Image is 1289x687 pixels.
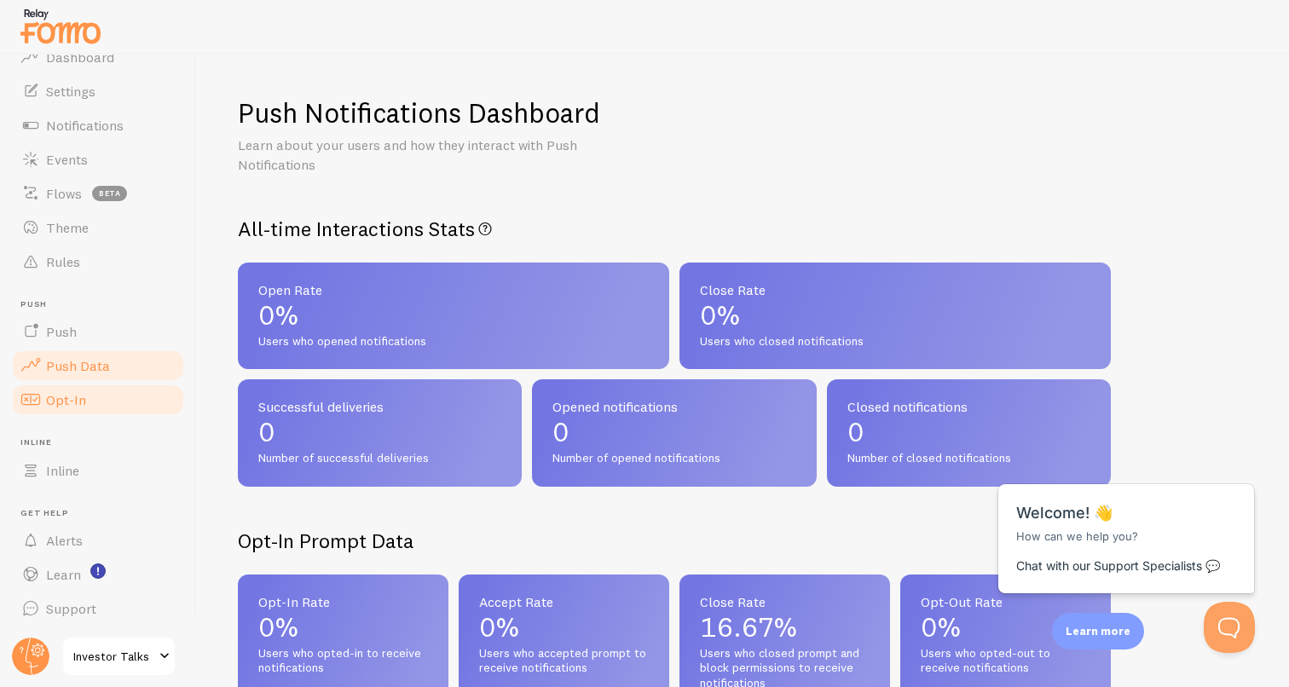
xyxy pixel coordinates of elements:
[847,400,1090,413] span: Closed notifications
[258,400,501,413] span: Successful deliveries
[700,302,1090,329] p: 0%
[10,523,186,557] a: Alerts
[238,136,647,175] p: Learn about your users and how they interact with Push Notifications
[10,557,186,592] a: Learn
[700,283,1090,297] span: Close Rate
[258,334,649,349] span: Users who opened notifications
[20,437,186,448] span: Inline
[10,245,186,279] a: Rules
[700,614,870,641] p: 16.67%
[10,142,186,176] a: Events
[552,451,795,466] span: Number of opened notifications
[46,185,82,202] span: Flows
[479,646,649,676] span: Users who accepted prompt to receive notifications
[238,528,1111,554] h2: Opt-In Prompt Data
[46,600,96,617] span: Support
[10,383,186,417] a: Opt-In
[10,176,186,211] a: Flows beta
[18,4,103,48] img: fomo-relay-logo-orange.svg
[73,646,154,667] span: Investor Talks
[10,108,186,142] a: Notifications
[921,595,1090,609] span: Opt-Out Rate
[258,451,501,466] span: Number of successful deliveries
[552,419,795,446] p: 0
[61,636,176,677] a: Investor Talks
[46,391,86,408] span: Opt-In
[258,283,649,297] span: Open Rate
[921,614,1090,641] p: 0%
[46,532,83,549] span: Alerts
[46,323,77,340] span: Push
[700,595,870,609] span: Close Rate
[46,83,95,100] span: Settings
[847,451,1090,466] span: Number of closed notifications
[700,334,1090,349] span: Users who closed notifications
[10,592,186,626] a: Support
[1066,623,1130,639] p: Learn more
[258,302,649,329] p: 0%
[46,566,81,583] span: Learn
[990,442,1264,602] iframe: Help Scout Beacon - Messages and Notifications
[479,595,649,609] span: Accept Rate
[20,508,186,519] span: Get Help
[46,49,114,66] span: Dashboard
[46,117,124,134] span: Notifications
[20,299,186,310] span: Push
[479,614,649,641] p: 0%
[10,315,186,349] a: Push
[1052,613,1144,649] div: Learn more
[46,219,89,236] span: Theme
[46,253,80,270] span: Rules
[921,646,1090,676] span: Users who opted-out to receive notifications
[46,462,79,479] span: Inline
[258,595,428,609] span: Opt-In Rate
[10,74,186,108] a: Settings
[10,349,186,383] a: Push Data
[46,151,88,168] span: Events
[238,216,1111,242] h2: All-time Interactions Stats
[258,419,501,446] p: 0
[847,419,1090,446] p: 0
[10,453,186,488] a: Inline
[10,40,186,74] a: Dashboard
[1204,602,1255,653] iframe: Help Scout Beacon - Open
[258,614,428,641] p: 0%
[10,211,186,245] a: Theme
[46,357,110,374] span: Push Data
[92,186,127,201] span: beta
[238,95,600,130] h1: Push Notifications Dashboard
[258,646,428,676] span: Users who opted-in to receive notifications
[90,563,106,579] svg: <p>Watch New Feature Tutorials!</p>
[552,400,795,413] span: Opened notifications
